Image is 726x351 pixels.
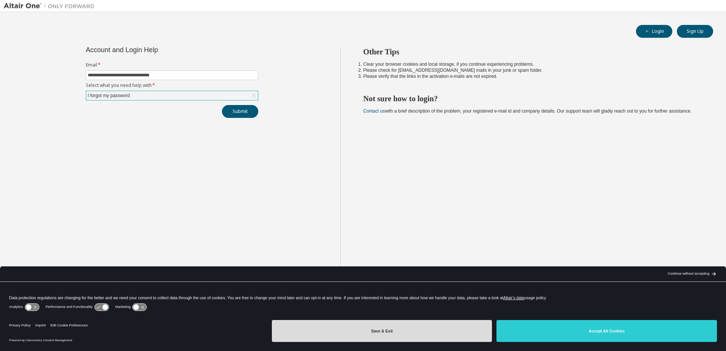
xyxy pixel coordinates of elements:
button: Sign Up [677,25,713,38]
a: Contact us [363,108,385,114]
div: I forgot my password [86,91,258,100]
div: Account and Login Help [86,47,224,53]
button: Login [636,25,672,38]
li: Please verify that the links in the activation e-mails are not expired. [363,73,700,79]
li: Please check for [EMAIL_ADDRESS][DOMAIN_NAME] mails in your junk or spam folder. [363,67,700,73]
h2: Other Tips [363,47,700,57]
label: Email [86,62,258,68]
span: with a brief description of the problem, your registered e-mail id and company details. Our suppo... [363,108,692,114]
button: Submit [222,105,258,118]
div: I forgot my password [87,91,131,100]
li: Clear your browser cookies and local storage, if you continue experiencing problems. [363,61,700,67]
label: Select what you need help with [86,82,258,88]
img: Altair One [4,2,98,10]
h2: Not sure how to login? [363,94,700,104]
